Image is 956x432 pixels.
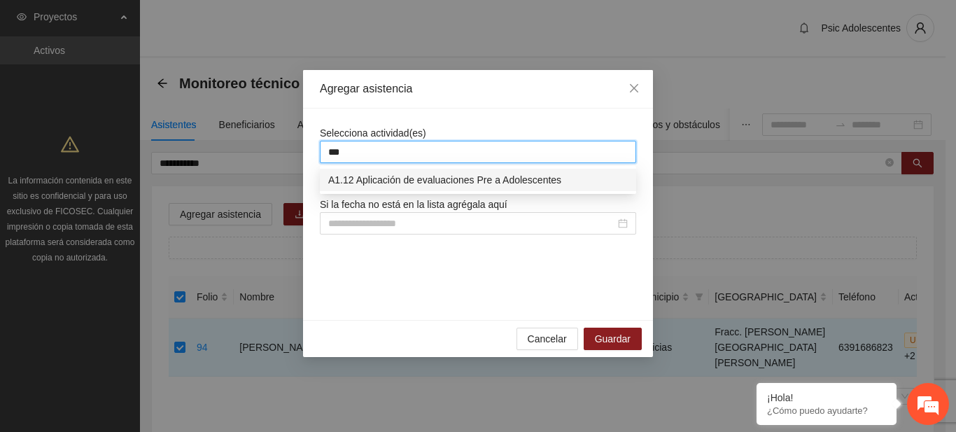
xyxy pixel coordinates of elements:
[528,331,567,347] span: Cancelar
[230,7,263,41] div: Minimizar ventana de chat en vivo
[767,392,886,403] div: ¡Hola!
[320,199,507,210] span: Si la fecha no está en la lista agrégala aquí
[320,81,636,97] div: Agregar asistencia
[584,328,642,350] button: Guardar
[767,405,886,416] p: ¿Cómo puedo ayudarte?
[595,331,631,347] span: Guardar
[7,285,267,334] textarea: Escriba su mensaje y pulse “Intro”
[615,70,653,108] button: Close
[320,169,636,191] div: A1.12 Aplicación de evaluaciones Pre a Adolescentes
[73,71,235,90] div: Chatee con nosotros ahora
[516,328,578,350] button: Cancelar
[81,138,193,279] span: Estamos en línea.
[328,172,628,188] div: A1.12 Aplicación de evaluaciones Pre a Adolescentes
[320,127,426,139] span: Selecciona actividad(es)
[628,83,640,94] span: close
